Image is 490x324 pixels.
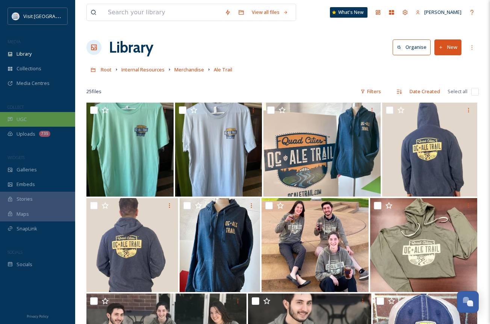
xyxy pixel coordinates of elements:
a: Library [109,36,153,59]
img: QC Ale Trail hoodie up (back).jpg [382,103,477,197]
span: SnapLink [17,225,37,232]
img: Green Ale Trail.jpg [86,103,174,197]
img: Blue Ale Trail.jpg [175,103,262,197]
span: Internal Resources [121,66,165,73]
a: Organise [393,39,434,55]
div: 735 [39,131,50,137]
span: Maps [17,210,29,218]
input: Search your library [104,4,221,21]
span: Collections [17,65,41,72]
span: Root [101,66,112,73]
span: Privacy Policy [27,314,48,319]
span: SOCIALS [8,249,23,255]
a: Merchandise [174,65,204,74]
a: Internal Resources [121,65,165,74]
a: View all files [248,5,292,20]
span: Media Centres [17,80,50,87]
span: UGC [17,116,27,123]
a: Root [101,65,112,74]
span: Galleries [17,166,37,173]
span: Uploads [17,130,35,138]
img: QCCVB_VISIT_vert_logo_4c_tagline_122019.svg [12,12,20,20]
span: 25 file s [86,88,101,95]
button: Organise [393,39,431,55]
span: WIDGETS [8,154,25,160]
button: New [434,39,461,55]
button: Open Chat [457,291,479,313]
div: Filters [357,84,385,99]
span: MEDIA [8,39,21,44]
span: Select all [448,88,467,95]
span: Library [17,50,32,58]
span: Merchandise [174,66,204,73]
img: QC Ale Trail hoodie down (back).jpg [86,198,178,292]
a: Ale Trail [214,65,232,74]
span: Socials [17,261,32,268]
a: What's New [330,7,367,18]
img: QC Ale Trail hoodie with sign (front).jpg [263,103,380,197]
a: Privacy Policy [27,311,48,320]
span: Embeds [17,181,35,188]
span: Visit [GEOGRAPHIC_DATA] [23,12,82,20]
span: Stories [17,195,33,203]
a: [PERSON_NAME] [412,5,465,20]
img: AleTrailSweatshirt_2.jpg [370,198,477,292]
span: COLLECT [8,104,24,110]
img: AleTrailSweatshirt_Group2.jpg [262,198,369,292]
span: Ale Trail [214,66,232,73]
span: [PERSON_NAME] [424,9,461,15]
img: QC Ale Trail hoodie (front).jpg [180,198,260,292]
div: Date Created [406,84,444,99]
